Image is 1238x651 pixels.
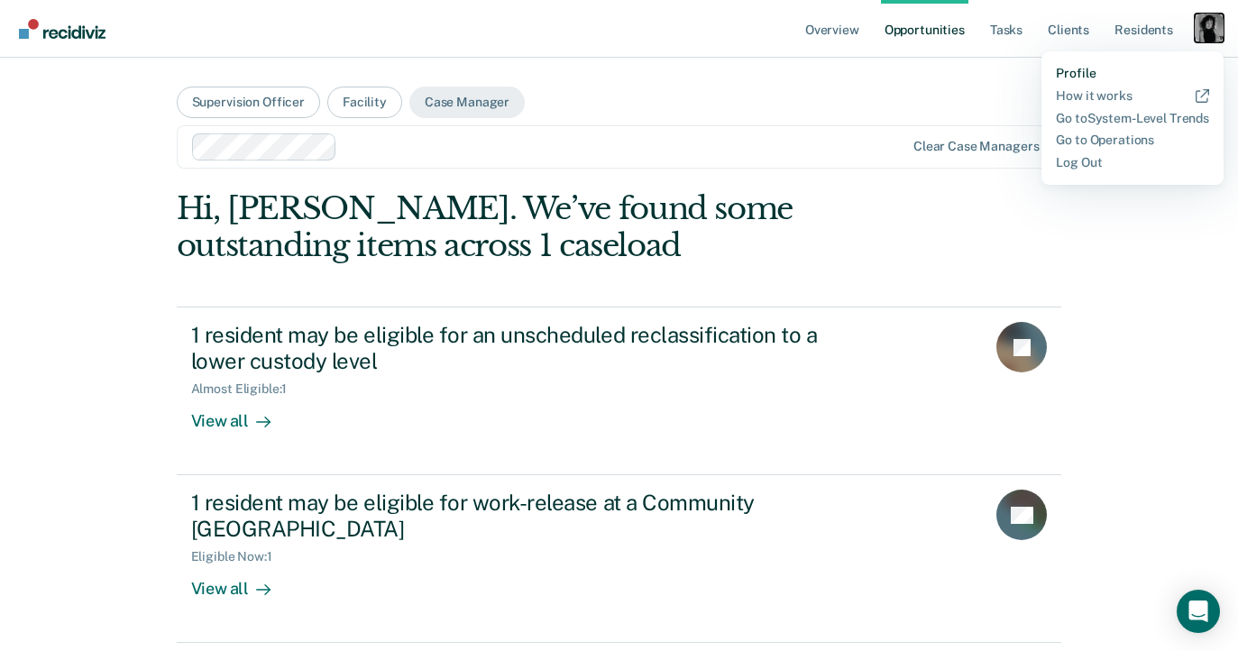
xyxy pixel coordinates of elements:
[913,139,1039,154] div: Clear case managers
[191,397,292,432] div: View all
[177,190,885,264] div: Hi, [PERSON_NAME]. We’ve found some outstanding items across 1 caseload
[177,87,320,118] button: Supervision Officer
[1056,111,1209,126] a: Go to System-Level Trends
[1056,66,1209,81] a: Profile
[19,19,105,39] img: Recidiviz
[191,322,824,374] div: 1 resident may be eligible for an unscheduled reclassification to a lower custody level
[327,87,402,118] button: Facility
[409,87,525,118] button: Case Manager
[191,549,287,564] div: Eligible Now : 1
[177,475,1062,643] a: 1 resident may be eligible for work-release at a Community [GEOGRAPHIC_DATA]Eligible Now:1View all
[191,564,292,600] div: View all
[177,307,1062,475] a: 1 resident may be eligible for an unscheduled reclassification to a lower custody levelAlmost Eli...
[191,490,824,542] div: 1 resident may be eligible for work-release at a Community [GEOGRAPHIC_DATA]
[1177,590,1220,633] div: Open Intercom Messenger
[191,381,302,397] div: Almost Eligible : 1
[1056,133,1209,148] a: Go to Operations
[1056,155,1209,170] a: Log Out
[1056,88,1209,104] a: How it works
[1195,14,1224,42] button: Profile dropdown button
